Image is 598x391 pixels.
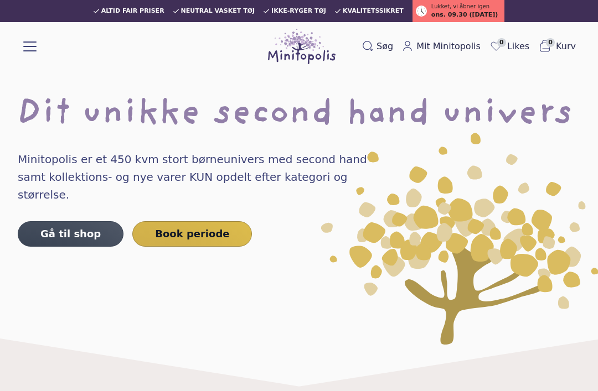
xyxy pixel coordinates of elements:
[507,40,529,53] span: Likes
[431,11,498,20] span: ons. 09.30 ([DATE])
[343,8,404,14] span: Kvalitetssikret
[132,221,252,247] a: Book periode
[497,38,506,47] span: 0
[398,38,485,55] a: Mit Minitopolis
[268,29,336,64] img: Minitopolis logo
[18,150,390,204] h4: Minitopolis er et 450 kvm stort børneunivers med second hand samt kollektions- og nye varer KUN o...
[18,221,123,247] a: Gå til shop
[556,40,576,53] span: Kurv
[377,40,393,53] span: Søg
[181,8,255,14] span: Neutral vasket tøj
[431,2,489,11] span: Lukket, vi åbner igen
[546,38,555,47] span: 0
[416,40,481,53] span: Mit Minitopolis
[271,8,326,14] span: Ikke-ryger tøj
[358,38,398,55] button: Søg
[485,37,534,56] a: 0Likes
[18,97,580,133] h1: Dit unikke second hand univers
[101,8,164,14] span: Altid fair priser
[534,37,580,56] button: 0Kurv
